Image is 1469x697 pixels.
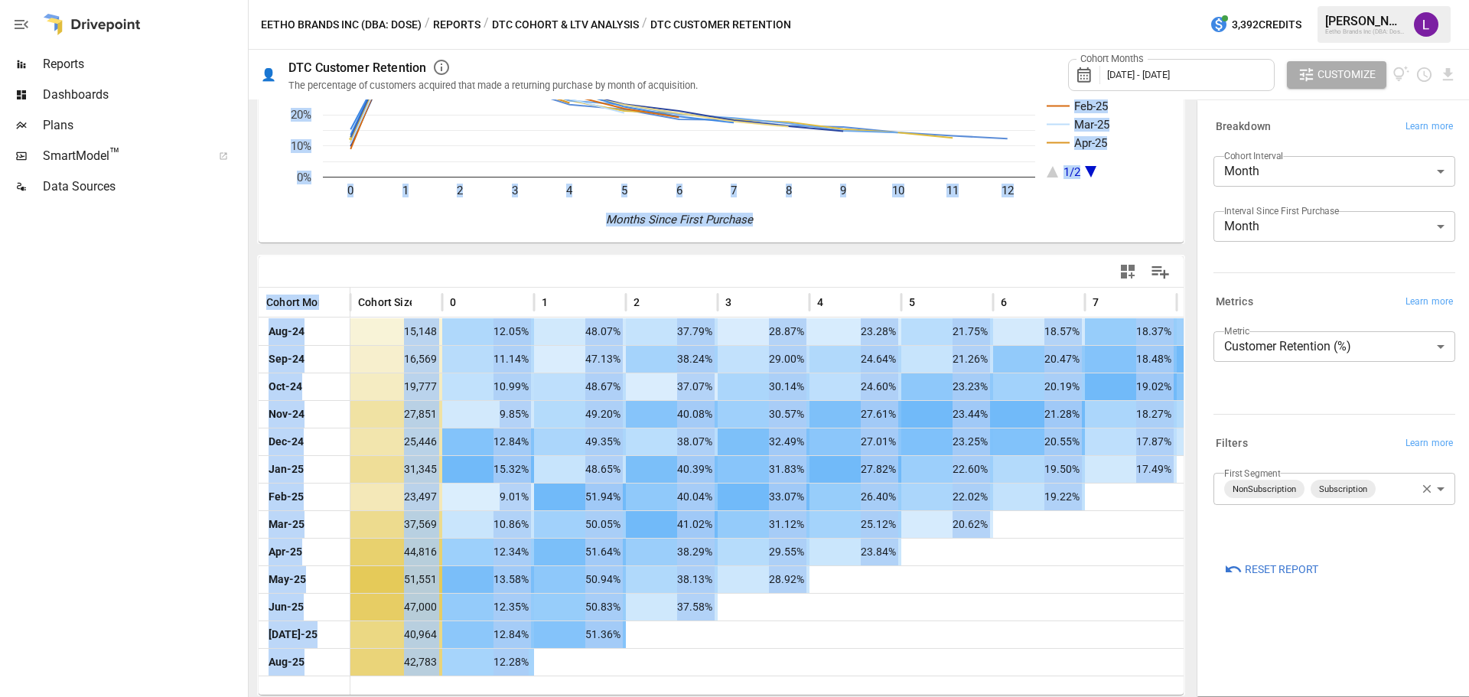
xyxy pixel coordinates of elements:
[43,147,202,165] span: SmartModel
[1001,318,1082,345] span: 18.57%
[909,401,990,428] span: 23.44%
[817,484,898,510] span: 26.40%
[1204,11,1308,39] button: 3,392Credits
[725,539,806,565] span: 29.55%
[450,539,531,565] span: 12.34%
[566,184,573,197] text: 4
[909,484,990,510] span: 22.02%
[1001,295,1007,310] span: 6
[450,649,531,676] span: 12.28%
[358,484,439,510] span: 23,497
[634,428,715,455] span: 38.07%
[1093,456,1174,483] span: 17.49%
[1325,28,1405,35] div: Eetho Brands Inc (DBA: Dose)
[43,55,245,73] span: Reports
[43,116,245,135] span: Plans
[1213,211,1455,242] div: Month
[358,511,439,538] span: 37,569
[909,428,990,455] span: 23.25%
[450,621,531,648] span: 12.84%
[1100,292,1122,313] button: Sort
[291,108,311,122] text: 20%
[946,184,959,197] text: 11
[725,295,731,310] span: 3
[1077,52,1148,66] label: Cohort Months
[261,15,422,34] button: Eetho Brands Inc (DBA: Dose)
[542,621,623,648] span: 51.36%
[817,346,898,373] span: 24.64%
[634,373,715,400] span: 37.07%
[1405,295,1453,310] span: Learn more
[266,484,342,510] span: Feb-25
[1002,184,1014,197] text: 12
[840,184,846,197] text: 9
[549,292,571,313] button: Sort
[450,484,531,510] span: 9.01%
[413,292,435,313] button: Sort
[1093,318,1174,345] span: 18.37%
[1001,346,1082,373] span: 20.47%
[542,428,623,455] span: 49.35%
[1001,484,1082,510] span: 19.22%
[676,184,682,197] text: 6
[733,292,754,313] button: Sort
[786,184,792,197] text: 8
[1392,61,1410,89] button: View documentation
[43,86,245,104] span: Dashboards
[358,346,439,373] span: 16,569
[909,511,990,538] span: 20.62%
[288,60,426,75] div: DTC Customer Retention
[347,184,353,197] text: 0
[725,373,806,400] span: 30.14%
[1216,119,1271,135] h6: Breakdown
[892,184,904,197] text: 10
[634,511,715,538] span: 41.02%
[909,295,915,310] span: 5
[909,456,990,483] span: 22.60%
[542,295,548,310] span: 1
[266,373,342,400] span: Oct-24
[909,373,990,400] span: 23.23%
[642,15,647,34] div: /
[358,401,439,428] span: 27,851
[1001,428,1082,455] span: 20.55%
[266,295,334,310] span: Cohort Month
[358,373,439,400] span: 19,777
[1093,428,1174,455] span: 17.87%
[450,594,531,620] span: 12.35%
[1216,435,1248,452] h6: Filters
[1224,467,1281,480] label: First Segment
[1107,69,1170,80] span: [DATE] - [DATE]
[43,178,245,196] span: Data Sources
[1415,66,1433,83] button: Schedule report
[606,213,754,226] text: Months Since First Purchase
[542,346,623,373] span: 47.13%
[634,566,715,593] span: 38.13%
[542,594,623,620] span: 50.83%
[725,456,806,483] span: 31.83%
[261,67,276,82] div: 👤
[725,346,806,373] span: 29.00%
[634,401,715,428] span: 40.08%
[450,373,531,400] span: 10.99%
[634,539,715,565] span: 38.29%
[358,539,439,565] span: 44,816
[1093,373,1174,400] span: 19.02%
[1074,136,1107,150] text: Apr-25
[621,184,627,197] text: 5
[817,295,823,310] span: 4
[450,566,531,593] span: 13.58%
[492,15,639,34] button: DTC Cohort & LTV Analysis
[817,401,898,428] span: 27.61%
[1232,15,1301,34] span: 3,392 Credits
[542,539,623,565] span: 51.64%
[1213,331,1455,362] div: Customer Retention (%)
[1224,324,1249,337] label: Metric
[1001,373,1082,400] span: 20.19%
[909,346,990,373] span: 21.26%
[358,566,439,593] span: 51,551
[1287,61,1386,89] button: Customize
[266,621,342,648] span: [DATE]-25
[1063,165,1080,179] text: 1/2
[634,594,715,620] span: 37.58%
